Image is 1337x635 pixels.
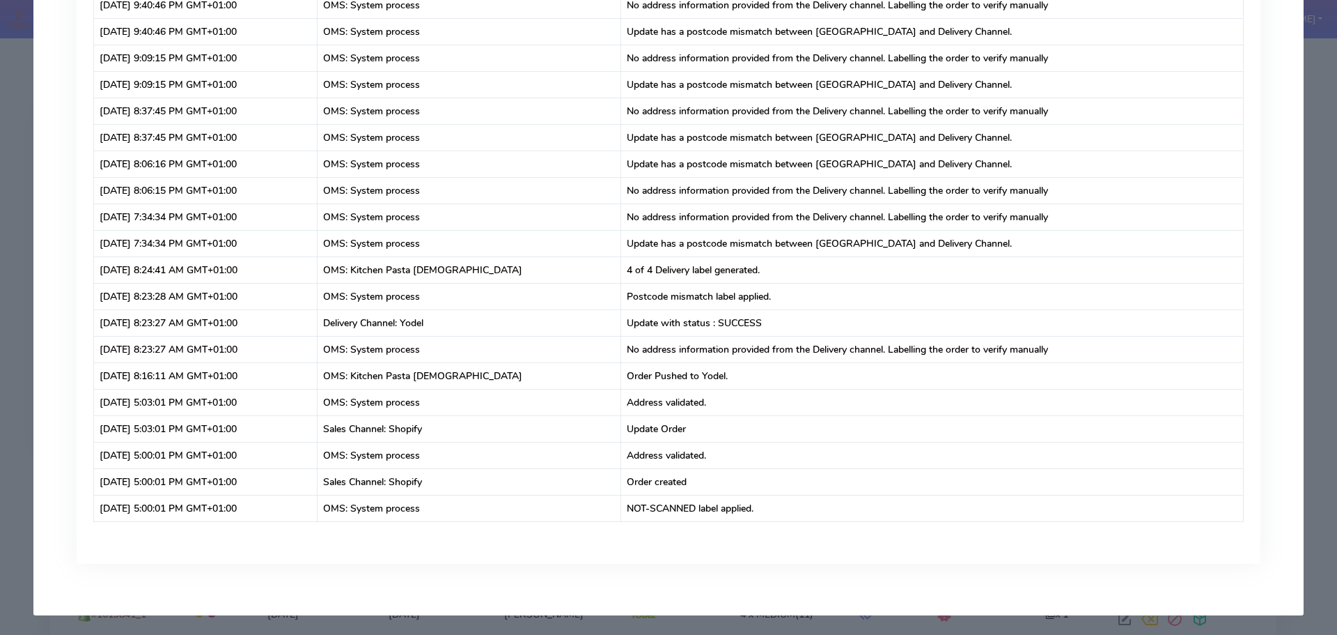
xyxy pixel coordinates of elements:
td: OMS: System process [318,336,621,362]
td: [DATE] 5:00:01 PM GMT+01:00 [94,442,318,468]
td: [DATE] 8:23:27 AM GMT+01:00 [94,309,318,336]
td: OMS: System process [318,230,621,257]
td: Update with status : SUCCESS [621,309,1244,336]
td: [DATE] 8:06:16 PM GMT+01:00 [94,151,318,177]
td: OMS: System process [318,177,621,204]
td: No address information provided from the Delivery channel. Labelling the order to verify manually [621,98,1244,124]
td: [DATE] 8:24:41 AM GMT+01:00 [94,257,318,283]
td: Address validated. [621,442,1244,468]
td: Order created [621,468,1244,495]
td: [DATE] 9:40:46 PM GMT+01:00 [94,18,318,45]
td: OMS: System process [318,18,621,45]
td: Address validated. [621,389,1244,415]
td: OMS: System process [318,98,621,124]
td: Sales Channel: Shopify [318,468,621,495]
td: 4 of 4 Delivery label generated. [621,257,1244,283]
td: OMS: Kitchen Pasta [DEMOGRAPHIC_DATA] [318,257,621,283]
td: [DATE] 8:37:45 PM GMT+01:00 [94,124,318,151]
td: OMS: System process [318,442,621,468]
td: [DATE] 5:00:01 PM GMT+01:00 [94,495,318,521]
td: [DATE] 9:09:15 PM GMT+01:00 [94,45,318,71]
td: [DATE] 8:37:45 PM GMT+01:00 [94,98,318,124]
td: [DATE] 5:00:01 PM GMT+01:00 [94,468,318,495]
td: NOT-SCANNED label applied. [621,495,1244,521]
td: [DATE] 9:09:15 PM GMT+01:00 [94,71,318,98]
td: OMS: Kitchen Pasta [DEMOGRAPHIC_DATA] [318,362,621,389]
td: [DATE] 8:23:27 AM GMT+01:00 [94,336,318,362]
td: [DATE] 7:34:34 PM GMT+01:00 [94,230,318,257]
td: Postcode mismatch label applied. [621,283,1244,309]
td: OMS: System process [318,45,621,71]
td: [DATE] 8:06:15 PM GMT+01:00 [94,177,318,204]
td: No address information provided from the Delivery channel. Labelling the order to verify manually [621,45,1244,71]
td: Order Pushed to Yodel. [621,362,1244,389]
td: OMS: System process [318,204,621,230]
td: [DATE] 5:03:01 PM GMT+01:00 [94,389,318,415]
td: OMS: System process [318,124,621,151]
td: [DATE] 8:23:28 AM GMT+01:00 [94,283,318,309]
td: [DATE] 8:16:11 AM GMT+01:00 [94,362,318,389]
td: Update has a postcode mismatch between [GEOGRAPHIC_DATA] and Delivery Channel. [621,151,1244,177]
td: No address information provided from the Delivery channel. Labelling the order to verify manually [621,177,1244,204]
td: No address information provided from the Delivery channel. Labelling the order to verify manually [621,336,1244,362]
td: [DATE] 7:34:34 PM GMT+01:00 [94,204,318,230]
td: OMS: System process [318,151,621,177]
td: OMS: System process [318,495,621,521]
td: Sales Channel: Shopify [318,415,621,442]
td: Update has a postcode mismatch between [GEOGRAPHIC_DATA] and Delivery Channel. [621,124,1244,151]
td: No address information provided from the Delivery channel. Labelling the order to verify manually [621,204,1244,230]
td: OMS: System process [318,283,621,309]
td: Update Order [621,415,1244,442]
td: [DATE] 5:03:01 PM GMT+01:00 [94,415,318,442]
td: Update has a postcode mismatch between [GEOGRAPHIC_DATA] and Delivery Channel. [621,71,1244,98]
td: Update has a postcode mismatch between [GEOGRAPHIC_DATA] and Delivery Channel. [621,18,1244,45]
td: Delivery Channel: Yodel [318,309,621,336]
td: OMS: System process [318,389,621,415]
td: Update has a postcode mismatch between [GEOGRAPHIC_DATA] and Delivery Channel. [621,230,1244,257]
td: OMS: System process [318,71,621,98]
